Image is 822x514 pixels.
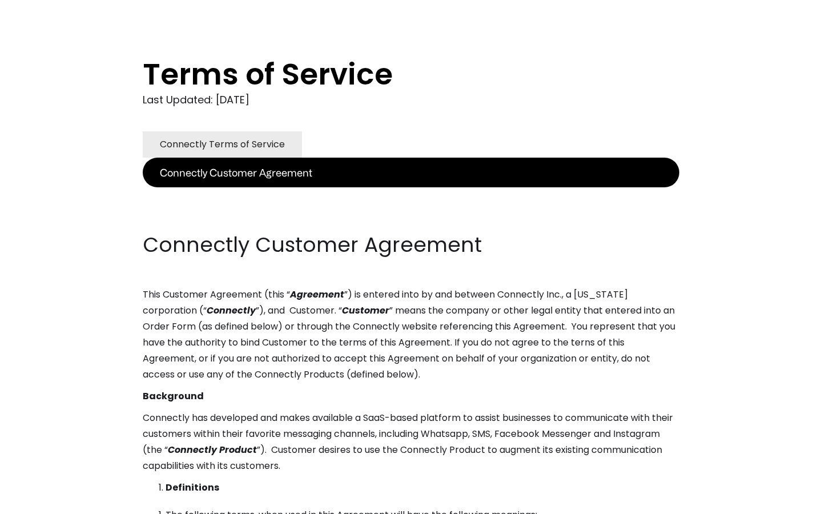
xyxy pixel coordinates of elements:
[11,493,68,510] aside: Language selected: English
[168,443,257,456] em: Connectly Product
[23,494,68,510] ul: Language list
[143,389,204,403] strong: Background
[143,187,679,203] p: ‍
[160,136,285,152] div: Connectly Terms of Service
[143,410,679,474] p: Connectly has developed and makes available a SaaS-based platform to assist businesses to communi...
[143,91,679,109] div: Last Updated: [DATE]
[143,57,634,91] h1: Terms of Service
[342,304,389,317] em: Customer
[160,164,312,180] div: Connectly Customer Agreement
[143,231,679,259] h2: Connectly Customer Agreement
[166,481,219,494] strong: Definitions
[290,288,344,301] em: Agreement
[143,287,679,383] p: This Customer Agreement (this “ ”) is entered into by and between Connectly Inc., a [US_STATE] co...
[143,209,679,225] p: ‍
[207,304,256,317] em: Connectly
